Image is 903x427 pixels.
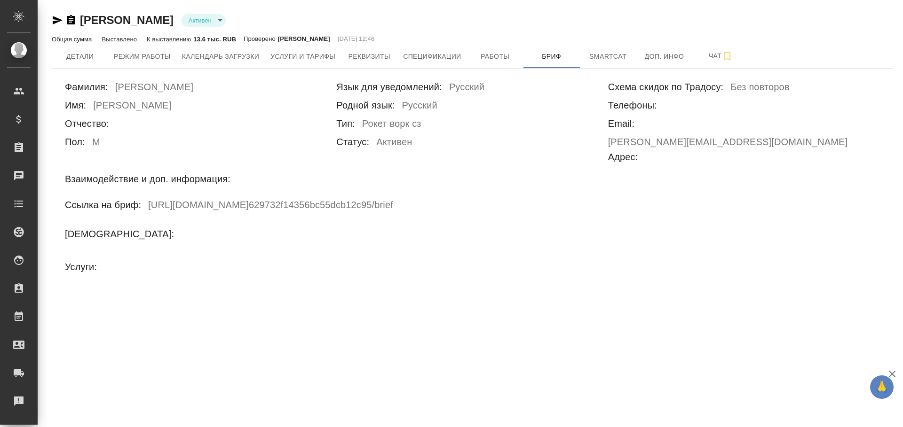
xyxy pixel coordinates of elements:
button: Активен [186,16,214,24]
p: К выставлению [147,36,193,43]
h6: Телефоны: [608,98,657,113]
span: Чат [698,50,744,62]
h6: [URL][DOMAIN_NAME] 629732f14356bc55dcb12c95 /brief [148,197,393,216]
span: Реквизиты [347,51,392,62]
span: Календарь загрузки [182,51,260,62]
p: [PERSON_NAME] [278,34,330,44]
span: Работы [473,51,518,62]
p: 13.6 тыс. RUB [193,36,236,43]
span: Услуги и тарифы [270,51,335,62]
svg: Подписаться [721,51,733,62]
h6: Статус: [336,134,369,149]
h6: Родной язык: [336,98,395,113]
h6: Отчество: [65,116,109,131]
h6: Email: [608,116,634,131]
span: Доп. инфо [642,51,687,62]
h6: [DEMOGRAPHIC_DATA]: [65,226,174,241]
h6: Тип: [336,116,355,131]
span: Режим работы [114,51,171,62]
h6: Пол: [65,134,85,149]
h6: [PERSON_NAME] [93,98,171,116]
a: [PERSON_NAME] [80,14,174,26]
span: Smartcat [586,51,631,62]
h6: Схема скидок по Традосу: [608,79,724,94]
h6: Русский [449,79,484,98]
h6: Активен [376,134,412,153]
h6: [PERSON_NAME] [115,79,193,98]
h6: Язык для уведомлений: [336,79,442,94]
h6: Ссылка на бриф: [65,197,141,212]
h6: [PERSON_NAME][EMAIL_ADDRESS][DOMAIN_NAME] [608,134,848,149]
p: Общая сумма [52,36,94,43]
p: Выставлено [102,36,139,43]
button: Скопировать ссылку для ЯМессенджера [52,15,63,26]
h6: М [92,134,100,153]
span: Спецификации [403,51,461,62]
h6: Русский [402,98,437,116]
div: Активен [181,14,226,27]
h6: Рокет ворк сз [362,116,421,134]
span: Детали [57,51,103,62]
button: 🙏 [870,375,894,399]
span: Бриф [529,51,574,62]
p: Проверено [244,34,278,44]
h6: Взаимодействие и доп. информация: [65,171,230,186]
p: [DATE] 12:46 [338,34,375,44]
span: 🙏 [874,377,890,397]
h6: Фамилия: [65,79,108,94]
button: Скопировать ссылку [65,15,77,26]
h6: Имя: [65,98,86,113]
h6: Адрес: [608,149,638,164]
h6: Услуги: [65,259,97,274]
h6: Без повторов [730,79,789,98]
